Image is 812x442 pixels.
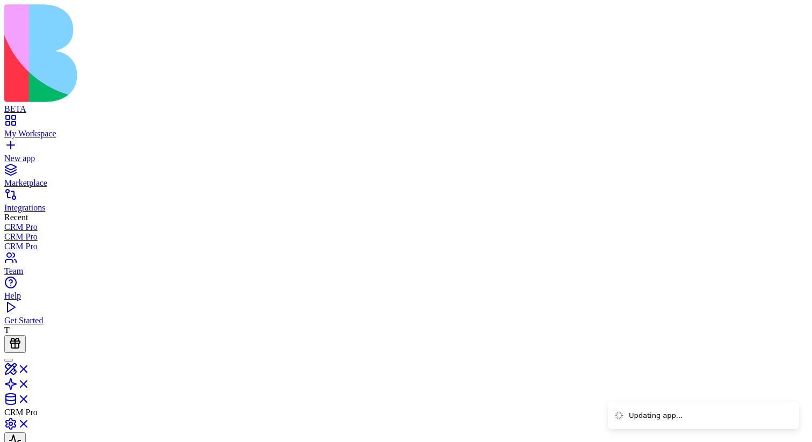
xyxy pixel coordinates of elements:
[4,193,808,213] a: Integrations
[4,178,808,188] div: Marketplace
[4,4,436,102] img: logo
[4,408,38,417] span: CRM Pro
[4,129,808,139] div: My Workspace
[4,242,808,251] a: CRM Pro
[4,104,808,114] div: BETA
[4,95,808,114] a: BETA
[629,410,683,421] div: Updating app...
[4,213,28,222] span: Recent
[4,325,10,335] span: T
[4,154,808,163] div: New app
[4,203,808,213] div: Integrations
[4,281,808,301] a: Help
[4,266,808,276] div: Team
[4,291,808,301] div: Help
[4,144,808,163] a: New app
[4,232,808,242] a: CRM Pro
[4,257,808,276] a: Team
[4,169,808,188] a: Marketplace
[4,222,808,232] a: CRM Pro
[4,119,808,139] a: My Workspace
[4,306,808,325] a: Get Started
[4,316,808,325] div: Get Started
